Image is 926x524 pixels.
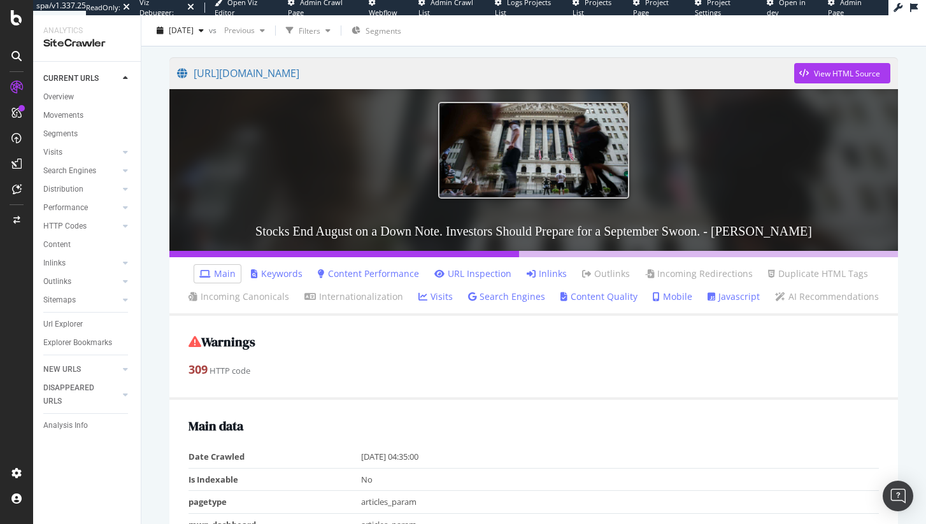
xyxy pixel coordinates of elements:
div: HTTP code [189,362,879,378]
div: NEW URLS [43,363,81,376]
a: Content Quality [560,290,638,303]
span: vs [209,25,219,36]
div: Distribution [43,183,83,196]
div: Performance [43,201,88,215]
a: Javascript [708,290,760,303]
a: Performance [43,201,119,215]
div: SiteCrawler [43,36,131,51]
td: No [361,468,879,491]
a: Url Explorer [43,318,132,331]
div: Sitemaps [43,294,76,307]
div: Analysis Info [43,419,88,432]
div: ReadOnly: [86,3,120,13]
h3: Stocks End August on a Down Note. Investors Should Prepare for a September Swoon. - [PERSON_NAME] [169,211,898,251]
div: Movements [43,109,83,122]
div: Outlinks [43,275,71,288]
div: CURRENT URLS [43,72,99,85]
a: Inlinks [527,267,567,280]
button: Filters [281,20,336,41]
div: Search Engines [43,164,96,178]
button: Previous [219,20,270,41]
div: Url Explorer [43,318,83,331]
td: articles_param [361,491,879,514]
strong: 309 [189,362,208,377]
a: Analysis Info [43,419,132,432]
a: Visits [418,290,453,303]
div: Explorer Bookmarks [43,336,112,350]
div: Content [43,238,71,251]
a: Overview [43,90,132,104]
div: Open Intercom Messenger [883,481,913,511]
a: NEW URLS [43,363,119,376]
a: Duplicate HTML Tags [768,267,868,280]
a: [URL][DOMAIN_NAME] [177,57,794,89]
div: Segments [43,127,78,141]
a: Search Engines [468,290,545,303]
span: Webflow [369,8,397,17]
button: Segments [346,20,406,41]
a: Outlinks [43,275,119,288]
a: Visits [43,146,119,159]
a: HTTP Codes [43,220,119,233]
div: View HTML Source [814,68,880,79]
div: DISAPPEARED URLS [43,381,108,408]
button: View HTML Source [794,63,890,83]
a: Segments [43,127,132,141]
span: Previous [219,25,255,36]
a: Movements [43,109,132,122]
td: Is Indexable [189,468,361,491]
div: HTTP Codes [43,220,87,233]
td: Date Crawled [189,446,361,468]
span: Segments [366,25,401,36]
a: Explorer Bookmarks [43,336,132,350]
a: Search Engines [43,164,119,178]
div: Filters [299,25,320,36]
td: pagetype [189,491,361,514]
div: Visits [43,146,62,159]
h2: Warnings [189,335,879,349]
div: Inlinks [43,257,66,270]
a: Inlinks [43,257,119,270]
a: Content [43,238,132,251]
div: Analytics [43,25,131,36]
a: AI Recommendations [775,290,879,303]
button: [DATE] [152,20,209,41]
a: Outlinks [582,267,630,280]
a: URL Inspection [434,267,511,280]
h2: Main data [189,419,879,433]
a: Distribution [43,183,119,196]
a: DISAPPEARED URLS [43,381,119,408]
a: Sitemaps [43,294,119,307]
a: Internationalization [304,290,403,303]
a: Incoming Redirections [645,267,753,280]
a: Main [199,267,236,280]
img: Stocks End August on a Down Note. Investors Should Prepare for a September Swoon. - Barron's [438,102,629,199]
a: Mobile [653,290,692,303]
a: Content Performance [318,267,419,280]
div: Overview [43,90,74,104]
a: Incoming Canonicals [189,290,289,303]
a: CURRENT URLS [43,72,119,85]
span: 2025 Sep. 5th [169,25,194,36]
td: [DATE] 04:35:00 [361,446,879,468]
a: Keywords [251,267,303,280]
